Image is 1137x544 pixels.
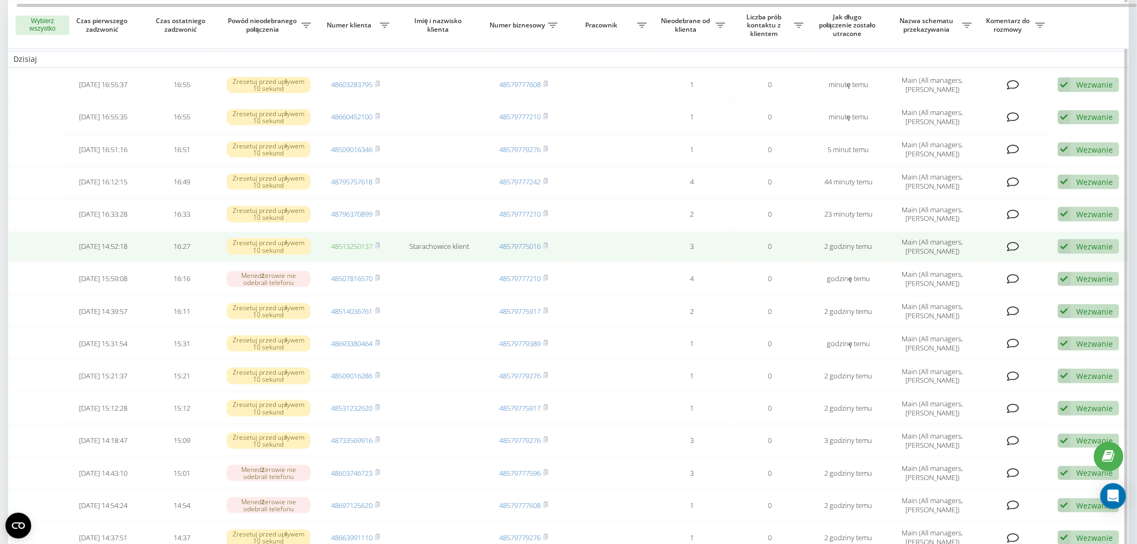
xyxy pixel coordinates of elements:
[499,435,541,445] a: 48579779276
[736,13,794,38] span: Liczba prób kontaktu z klientem
[809,232,888,262] td: 2 godziny temu
[1077,403,1113,413] div: Wezwanie
[731,70,809,100] td: 0
[227,303,311,319] div: Zresetuj przed upływem 10 sekund
[227,335,311,352] div: Zresetuj przed upływem 10 sekund
[331,403,372,413] a: 48531232620
[658,17,716,33] span: Nieodebrane od klienta
[1077,468,1113,478] div: Wezwanie
[499,112,541,121] a: 48579777210
[652,199,731,229] td: 2
[731,102,809,132] td: 0
[731,393,809,423] td: 0
[888,167,977,197] td: Main (All managers, [PERSON_NAME])
[888,490,977,520] td: Main (All managers, [PERSON_NAME])
[652,426,731,456] td: 3
[809,199,888,229] td: 23 minuty temu
[731,361,809,391] td: 0
[1077,339,1113,349] div: Wezwanie
[731,426,809,456] td: 0
[227,109,311,125] div: Zresetuj przed upływem 10 sekund
[142,167,221,197] td: 16:49
[888,70,977,100] td: Main (All managers, [PERSON_NAME])
[983,17,1035,33] span: Komentarz do rozmowy
[652,167,731,197] td: 4
[142,458,221,488] td: 15:01
[809,134,888,164] td: 5 minut temu
[499,241,541,251] a: 48579775016
[652,296,731,326] td: 2
[142,328,221,359] td: 15:31
[64,393,142,423] td: [DATE] 15:12:28
[888,134,977,164] td: Main (All managers, [PERSON_NAME])
[731,232,809,262] td: 0
[331,468,372,478] a: 48603746723
[142,134,221,164] td: 16:51
[1077,209,1113,219] div: Wezwanie
[1077,274,1113,284] div: Wezwanie
[142,296,221,326] td: 16:11
[731,490,809,520] td: 0
[142,361,221,391] td: 15:21
[1077,145,1113,155] div: Wezwanie
[1077,371,1113,381] div: Wezwanie
[227,271,311,287] div: Menedżerowie nie odebrali telefonu
[322,21,380,30] span: Numer klienta
[64,232,142,262] td: [DATE] 14:52:18
[227,238,311,254] div: Zresetuj przed upływem 10 sekund
[731,167,809,197] td: 0
[227,433,311,449] div: Zresetuj przed upływem 10 sekund
[226,17,301,33] span: Powód nieodebranego połączenia
[227,368,311,384] div: Zresetuj przed upływem 10 sekund
[395,232,485,262] td: Starachowice klient
[331,371,372,381] a: 48509016286
[731,458,809,488] td: 0
[809,167,888,197] td: 44 minuty temu
[331,339,372,348] a: 48693380464
[888,296,977,326] td: Main (All managers, [PERSON_NAME])
[64,199,142,229] td: [DATE] 16:33:28
[64,426,142,456] td: [DATE] 14:18:47
[499,177,541,187] a: 48579777242
[888,458,977,488] td: Main (All managers, [PERSON_NAME])
[652,264,731,294] td: 4
[227,400,311,416] div: Zresetuj przed upływem 10 sekund
[888,232,977,262] td: Main (All managers, [PERSON_NAME])
[888,426,977,456] td: Main (All managers, [PERSON_NAME])
[818,13,879,38] span: Jak długo połączenie zostało utracone
[809,70,888,100] td: minutę temu
[64,70,142,100] td: [DATE] 16:55:37
[652,102,731,132] td: 1
[652,490,731,520] td: 1
[809,328,888,359] td: godzinę temu
[1077,435,1113,446] div: Wezwanie
[142,264,221,294] td: 16:16
[731,296,809,326] td: 0
[64,296,142,326] td: [DATE] 14:39:57
[142,426,221,456] td: 15:09
[331,241,372,251] a: 48513250137
[331,80,372,89] a: 48603283795
[499,209,541,219] a: 48579777210
[152,17,212,33] span: Czas ostatniego zadzwonić
[888,102,977,132] td: Main (All managers, [PERSON_NAME])
[64,134,142,164] td: [DATE] 16:51:16
[809,296,888,326] td: 2 godziny temu
[888,199,977,229] td: Main (All managers, [PERSON_NAME])
[331,500,372,510] a: 48697125620
[227,465,311,481] div: Menedżerowie nie odebrali telefonu
[64,361,142,391] td: [DATE] 15:21:37
[499,403,541,413] a: 48579775917
[331,145,372,154] a: 48509016346
[142,232,221,262] td: 16:27
[888,393,977,423] td: Main (All managers, [PERSON_NAME])
[893,17,962,33] span: Nazwa schematu przekazywania
[16,16,69,35] button: Wybierz wszystko
[888,361,977,391] td: Main (All managers, [PERSON_NAME])
[1077,80,1113,90] div: Wezwanie
[5,513,31,539] button: Open CMP widget
[1100,483,1126,509] div: Open Intercom Messenger
[568,21,638,30] span: Pracownik
[227,77,311,93] div: Zresetuj przed upływem 10 sekund
[652,70,731,100] td: 1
